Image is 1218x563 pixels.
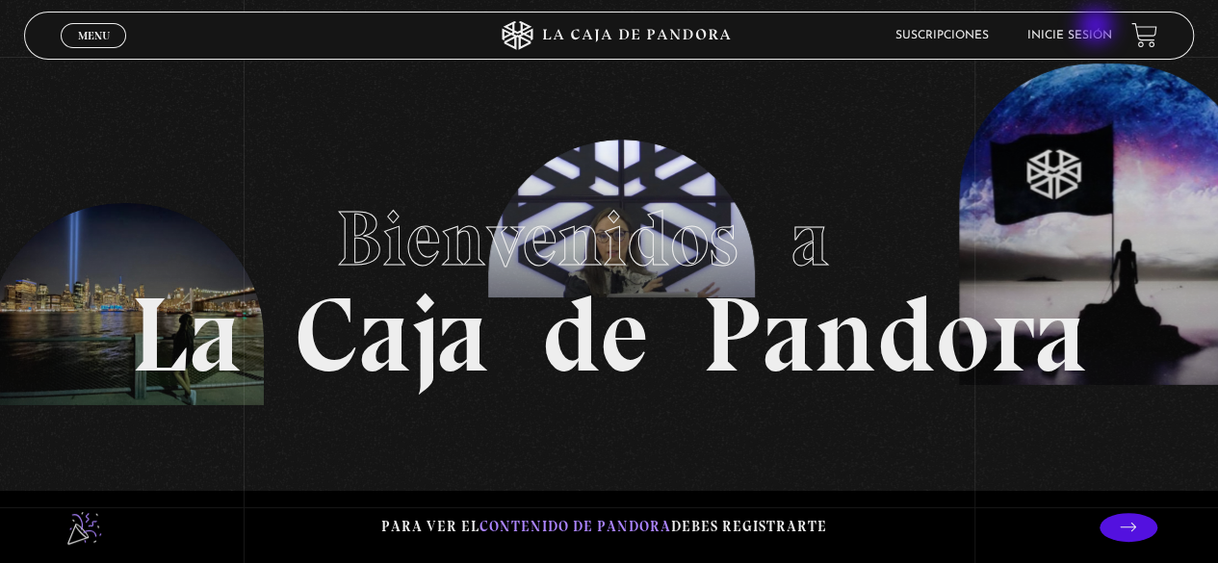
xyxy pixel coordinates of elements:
span: Cerrar [71,45,117,59]
span: Bienvenidos a [336,192,883,285]
span: contenido de Pandora [479,518,671,535]
a: View your shopping cart [1131,22,1157,48]
span: Menu [78,30,110,41]
p: Para ver el debes registrarte [381,514,827,540]
h1: La Caja de Pandora [131,176,1087,388]
a: Suscripciones [895,30,989,41]
a: Inicie sesión [1027,30,1112,41]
